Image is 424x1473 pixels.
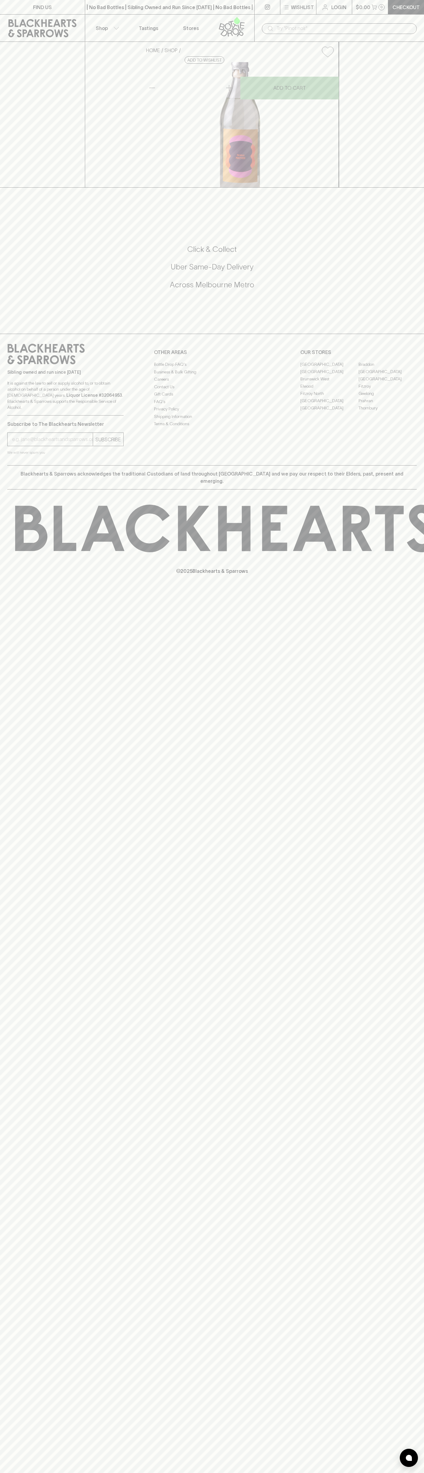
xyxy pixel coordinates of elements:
a: [GEOGRAPHIC_DATA] [300,361,359,368]
a: Stores [170,15,212,42]
a: Shipping Information [154,413,270,420]
button: ADD TO CART [240,77,339,99]
a: Fitzroy North [300,390,359,397]
a: [GEOGRAPHIC_DATA] [359,375,417,382]
p: FIND US [33,4,52,11]
a: Terms & Conditions [154,420,270,428]
a: Brunswick West [300,375,359,382]
p: It is against the law to sell or supply alcohol to, or to obtain alcohol on behalf of a person un... [7,380,124,410]
h5: Click & Collect [7,244,417,254]
a: [GEOGRAPHIC_DATA] [300,368,359,375]
button: Add to wishlist [319,44,336,60]
p: OUR STORES [300,349,417,356]
a: Tastings [127,15,170,42]
p: Tastings [139,25,158,32]
a: Bottle Drop FAQ's [154,361,270,368]
a: SHOP [165,48,178,53]
a: Prahran [359,397,417,404]
div: Call to action block [7,220,417,322]
p: Shop [96,25,108,32]
a: Careers [154,376,270,383]
p: Checkout [392,4,420,11]
input: e.g. jane@blackheartsandsparrows.com.au [12,435,93,444]
a: [GEOGRAPHIC_DATA] [300,397,359,404]
p: OTHER AREAS [154,349,270,356]
p: 0 [380,5,383,9]
a: Contact Us [154,383,270,390]
p: Subscribe to The Blackhearts Newsletter [7,420,124,428]
a: Braddon [359,361,417,368]
p: Stores [183,25,199,32]
p: We will never spam you [7,449,124,456]
img: 36828.png [141,62,339,187]
a: FAQ's [154,398,270,405]
button: SUBSCRIBE [93,433,123,446]
p: Sibling owned and run since [DATE] [7,369,124,375]
h5: Uber Same-Day Delivery [7,262,417,272]
a: Thornbury [359,404,417,412]
a: Fitzroy [359,382,417,390]
a: Privacy Policy [154,406,270,413]
a: Geelong [359,390,417,397]
a: Gift Cards [154,391,270,398]
p: Login [331,4,346,11]
h5: Across Melbourne Metro [7,280,417,290]
button: Add to wishlist [185,56,224,64]
p: SUBSCRIBE [95,436,121,443]
a: [GEOGRAPHIC_DATA] [300,404,359,412]
button: Shop [85,15,128,42]
input: Try "Pinot noir" [276,24,412,33]
a: Elwood [300,382,359,390]
p: $0.00 [356,4,370,11]
a: [GEOGRAPHIC_DATA] [359,368,417,375]
img: bubble-icon [406,1455,412,1461]
strong: Liquor License #32064953 [66,393,122,398]
p: Wishlist [291,4,314,11]
p: Blackhearts & Sparrows acknowledges the traditional Custodians of land throughout [GEOGRAPHIC_DAT... [12,470,412,485]
a: HOME [146,48,160,53]
a: Business & Bulk Gifting [154,368,270,376]
p: ADD TO CART [273,84,306,92]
